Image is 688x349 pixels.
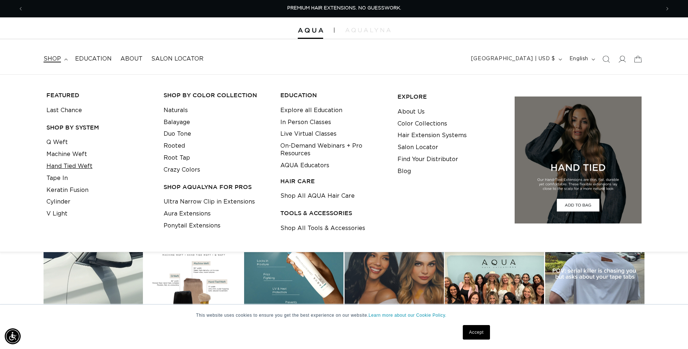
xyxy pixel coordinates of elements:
a: Keratin Fusion [46,184,88,196]
a: In Person Classes [280,116,331,128]
a: Ultra Narrow Clip in Extensions [164,196,255,208]
a: Duo Tone [164,128,191,140]
summary: Search [598,51,614,67]
span: About [120,55,143,63]
a: V Light [46,208,67,220]
a: Naturals [164,104,188,116]
button: Previous announcement [13,2,29,16]
a: About Us [397,106,425,118]
span: Education [75,55,112,63]
h3: EDUCATION [280,91,386,99]
a: Root Tap [164,152,190,164]
a: About [116,51,147,67]
a: Live Virtual Classes [280,128,337,140]
span: PREMIUM HAIR EXTENSIONS. NO GUESSWORK. [287,6,401,11]
a: Aura Extensions [164,208,211,220]
span: English [569,55,588,63]
div: Instagram post opens in a popup [545,230,644,330]
a: On-Demand Webinars + Pro Resources [280,140,386,160]
h3: EXPLORE [397,93,503,100]
span: [GEOGRAPHIC_DATA] | USD $ [471,55,555,63]
button: Next announcement [659,2,675,16]
h3: HAIR CARE [280,177,386,185]
p: This website uses cookies to ensure you get the best experience on our website. [196,312,492,319]
a: Tape In [46,172,68,184]
h3: Shop by Color Collection [164,91,269,99]
h3: TOOLS & ACCESSORIES [280,209,386,217]
div: Instagram post opens in a popup [345,230,444,330]
div: Instagram post opens in a popup [244,230,343,330]
a: Balayage [164,116,190,128]
img: aqualyna.com [345,28,391,32]
a: Explore all Education [280,104,342,116]
img: Aqua Hair Extensions [298,28,323,33]
span: Salon Locator [151,55,203,63]
a: Shop All AQUA Hair Care [280,190,355,202]
a: AQUA Educators [280,160,329,172]
a: Accept [463,325,490,340]
div: Accessibility Menu [5,328,21,344]
a: Find Your Distributor [397,153,458,165]
a: Salon Locator [147,51,208,67]
h3: SHOP BY SYSTEM [46,124,152,131]
button: English [565,52,598,66]
a: Blog [397,165,411,177]
a: Machine Weft [46,148,87,160]
iframe: Chat Widget [652,314,688,349]
span: shop [44,55,61,63]
a: Q Weft [46,136,68,148]
a: Color Collections [397,118,447,130]
div: Instagram post opens in a popup [44,230,143,330]
a: Salon Locator [397,141,438,153]
a: Shop All Tools & Accessories [280,222,365,234]
h3: Shop AquaLyna for Pros [164,183,269,191]
div: Instagram post opens in a popup [144,230,243,330]
div: Instagram post opens in a popup [445,230,544,330]
a: Ponytail Extensions [164,220,221,232]
button: [GEOGRAPHIC_DATA] | USD $ [467,52,565,66]
a: Hand Tied Weft [46,160,92,172]
a: Last Chance [46,104,82,116]
a: Learn more about our Cookie Policy. [368,313,446,318]
a: Education [71,51,116,67]
a: Cylinder [46,196,70,208]
summary: shop [39,51,71,67]
a: Crazy Colors [164,164,200,176]
h3: FEATURED [46,91,152,99]
a: Hair Extension Systems [397,130,467,141]
a: Rooted [164,140,185,152]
